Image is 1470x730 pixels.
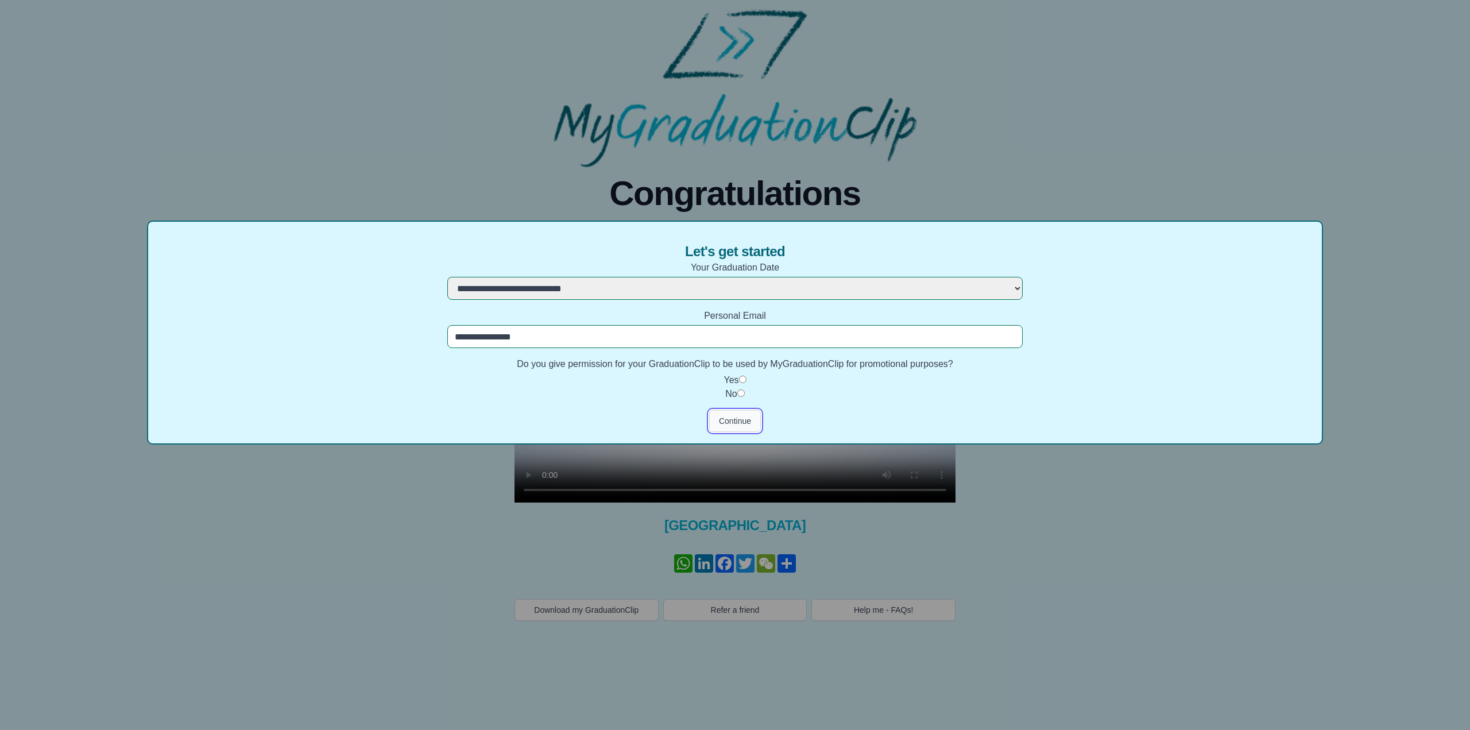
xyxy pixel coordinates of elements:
label: No [725,389,737,399]
label: Your Graduation Date [447,261,1023,275]
button: Continue [709,410,761,432]
label: Yes [724,375,738,385]
label: Personal Email [447,309,1023,323]
span: Let's get started [685,242,785,261]
label: Do you give permission for your GraduationClip to be used by MyGraduationClip for promotional pur... [447,357,1023,371]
